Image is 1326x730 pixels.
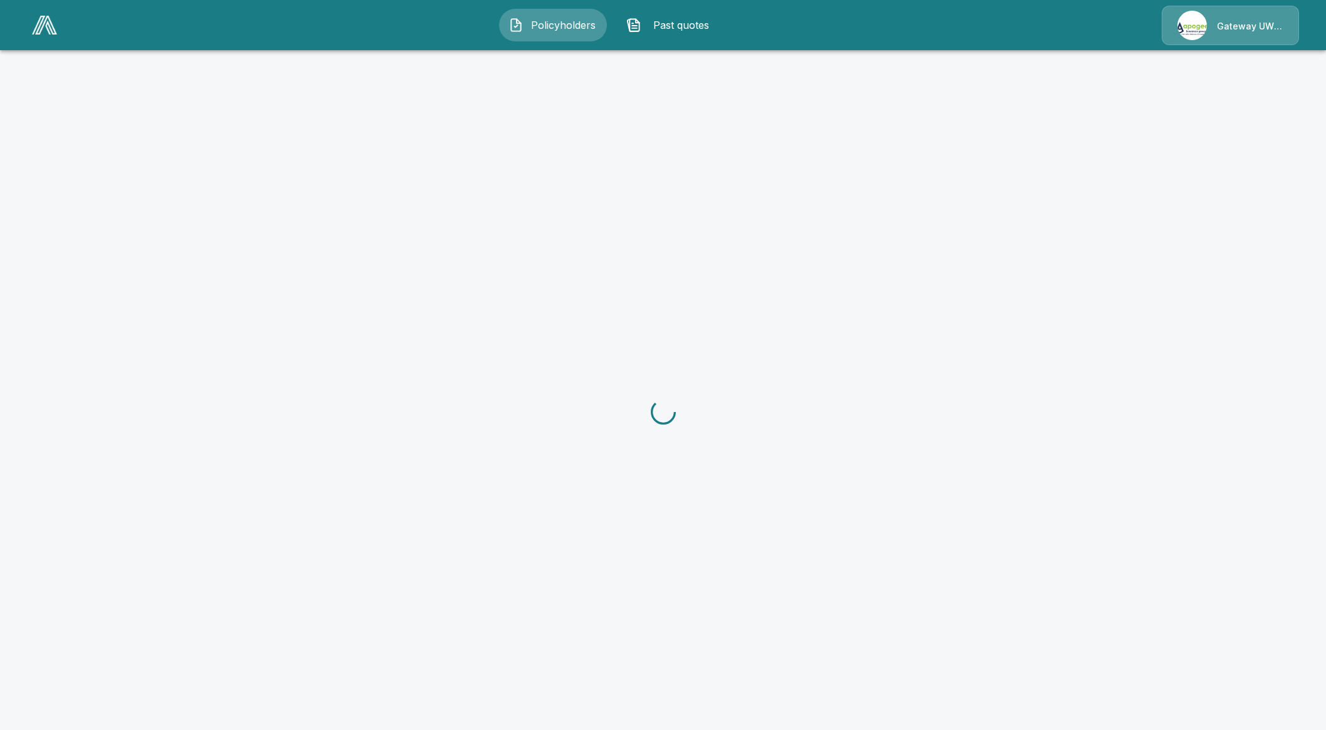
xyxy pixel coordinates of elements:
[617,9,725,41] button: Past quotes IconPast quotes
[646,18,715,33] span: Past quotes
[499,9,607,41] button: Policyholders IconPolicyholders
[508,18,524,33] img: Policyholders Icon
[1162,6,1299,45] a: Agency IconGateway UW dba Apogee
[626,18,641,33] img: Past quotes Icon
[1177,11,1207,40] img: Agency Icon
[1217,20,1283,33] p: Gateway UW dba Apogee
[529,18,597,33] span: Policyholders
[32,16,57,34] img: AA Logo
